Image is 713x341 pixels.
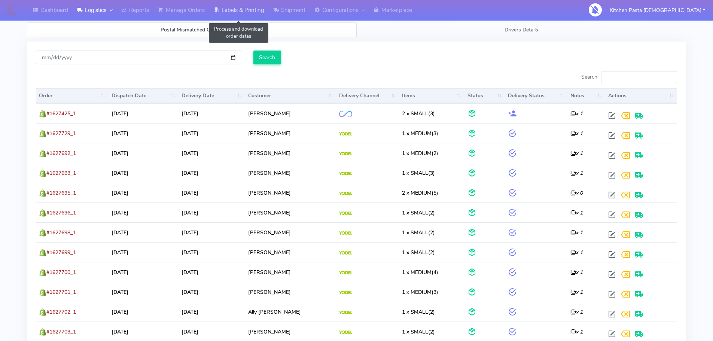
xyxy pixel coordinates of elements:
[46,229,76,236] span: #1627698_1
[109,163,179,183] td: [DATE]
[339,271,352,275] img: Yodel
[179,163,245,183] td: [DATE]
[402,110,428,117] span: 2 x SMALL
[109,302,179,322] td: [DATE]
[402,249,428,256] span: 1 x SMALL
[402,209,428,216] span: 1 x SMALL
[570,328,583,335] i: x 1
[402,130,438,137] span: (3)
[245,302,336,322] td: Ally [PERSON_NAME]
[570,170,583,177] i: x 1
[36,88,109,103] th: Order: activate to sort column ascending
[245,183,336,203] td: [PERSON_NAME]
[402,328,435,335] span: (2)
[570,189,583,197] i: x 0
[46,150,76,157] span: #1627692_1
[46,110,76,117] span: #1627425_1
[402,170,435,177] span: (3)
[179,262,245,282] td: [DATE]
[179,203,245,222] td: [DATE]
[570,130,583,137] i: x 1
[402,170,428,177] span: 1 x SMALL
[46,249,76,256] span: #1627699_1
[46,289,76,296] span: #1627701_1
[245,143,336,163] td: [PERSON_NAME]
[179,143,245,163] td: [DATE]
[570,150,583,157] i: x 1
[339,192,352,195] img: Yodel
[402,269,432,276] span: 1 x MEDIUM
[570,110,583,117] i: x 1
[245,282,336,302] td: [PERSON_NAME]
[109,88,179,103] th: Dispatch Date: activate to sort column ascending
[339,331,352,334] img: Yodel
[570,209,583,216] i: x 1
[339,132,352,136] img: Yodel
[109,103,179,123] td: [DATE]
[581,71,677,83] label: Search:
[109,123,179,143] td: [DATE]
[336,88,399,103] th: Delivery Channel: activate to sort column ascending
[339,211,352,215] img: Yodel
[245,163,336,183] td: [PERSON_NAME]
[27,22,686,37] ul: Tabs
[46,308,76,316] span: #1627702_1
[46,209,76,216] span: #1627696_1
[402,130,432,137] span: 1 x MEDIUM
[179,123,245,143] td: [DATE]
[339,172,352,176] img: Yodel
[402,229,435,236] span: (2)
[605,88,677,103] th: Actions: activate to sort column ascending
[402,150,432,157] span: 1 x MEDIUM
[245,203,336,222] td: [PERSON_NAME]
[570,289,583,296] i: x 1
[402,150,438,157] span: (2)
[109,203,179,222] td: [DATE]
[402,189,438,197] span: (5)
[109,282,179,302] td: [DATE]
[339,291,352,295] img: Yodel
[46,189,76,197] span: #1627695_1
[570,249,583,256] i: x 1
[253,51,281,64] input: Search
[464,88,505,103] th: Status: activate to sort column ascending
[399,88,464,103] th: Items: activate to sort column ascending
[339,231,352,235] img: Yodel
[179,183,245,203] td: [DATE]
[109,143,179,163] td: [DATE]
[402,229,428,236] span: 1 x SMALL
[567,88,605,103] th: Notes: activate to sort column ascending
[109,183,179,203] td: [DATE]
[402,328,428,335] span: 1 x SMALL
[179,222,245,242] td: [DATE]
[179,103,245,123] td: [DATE]
[402,269,438,276] span: (4)
[245,262,336,282] td: [PERSON_NAME]
[402,209,435,216] span: (2)
[402,110,435,117] span: (3)
[46,130,76,137] span: #1627729_1
[46,170,76,177] span: #1627693_1
[402,308,435,316] span: (2)
[505,26,538,33] span: Drivers Details
[46,328,76,335] span: #1627703_1
[109,242,179,262] td: [DATE]
[570,229,583,236] i: x 1
[505,88,567,103] th: Delivery Status: activate to sort column ascending
[601,71,677,83] input: Search:
[402,189,432,197] span: 2 x MEDIUM
[245,222,336,242] td: [PERSON_NAME]
[604,3,711,18] button: Kitchen Pasta [DEMOGRAPHIC_DATA]
[179,302,245,322] td: [DATE]
[245,123,336,143] td: [PERSON_NAME]
[402,289,432,296] span: 1 x MEDIUM
[570,269,583,276] i: x 1
[109,222,179,242] td: [DATE]
[161,26,223,33] span: Postal Mismatched Orders
[570,308,583,316] i: x 1
[339,251,352,255] img: Yodel
[109,262,179,282] td: [DATE]
[245,242,336,262] td: [PERSON_NAME]
[402,308,428,316] span: 1 x SMALL
[179,282,245,302] td: [DATE]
